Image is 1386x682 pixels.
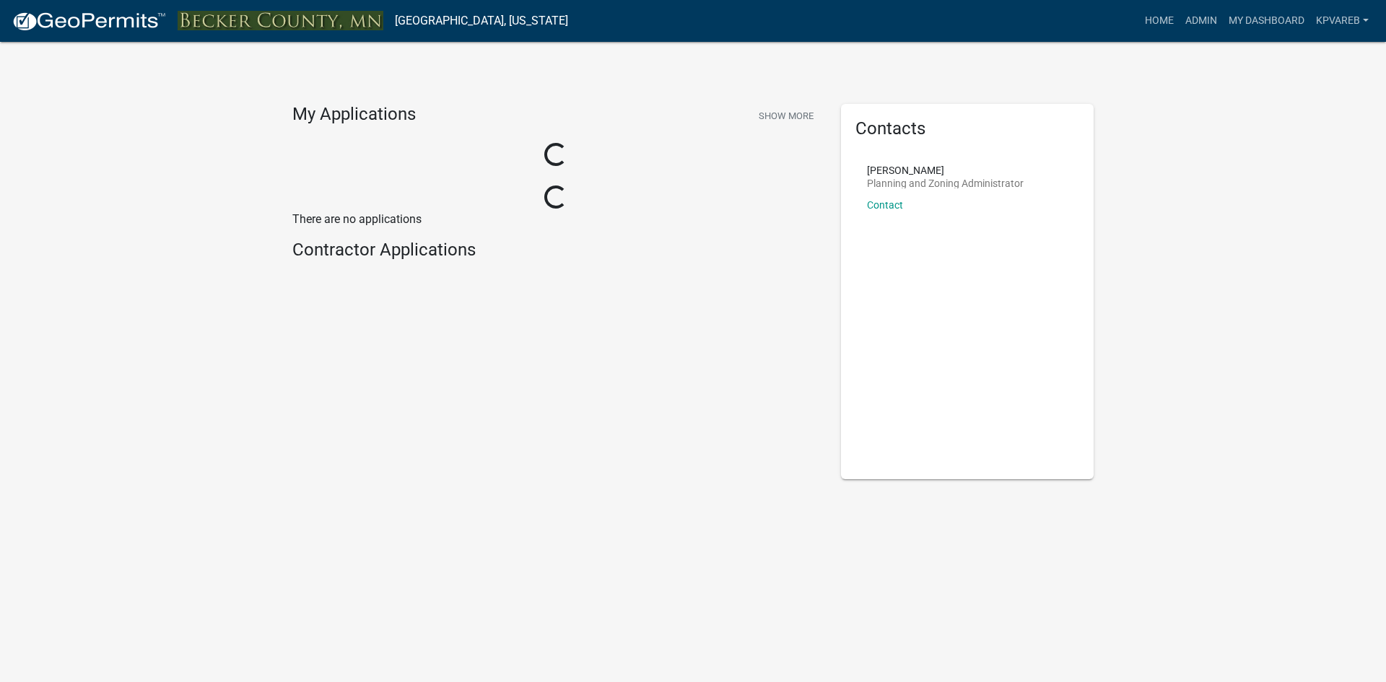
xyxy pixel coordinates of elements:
a: kpvareb [1310,7,1374,35]
a: [GEOGRAPHIC_DATA], [US_STATE] [395,9,568,33]
button: Show More [753,104,819,128]
h4: My Applications [292,104,416,126]
p: There are no applications [292,211,819,228]
a: Home [1139,7,1180,35]
h5: Contacts [855,118,1079,139]
img: Becker County, Minnesota [178,11,383,30]
wm-workflow-list-section: Contractor Applications [292,240,819,266]
a: My Dashboard [1223,7,1310,35]
a: Contact [867,199,903,211]
p: Planning and Zoning Administrator [867,178,1024,188]
a: Admin [1180,7,1223,35]
h4: Contractor Applications [292,240,819,261]
p: [PERSON_NAME] [867,165,1024,175]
